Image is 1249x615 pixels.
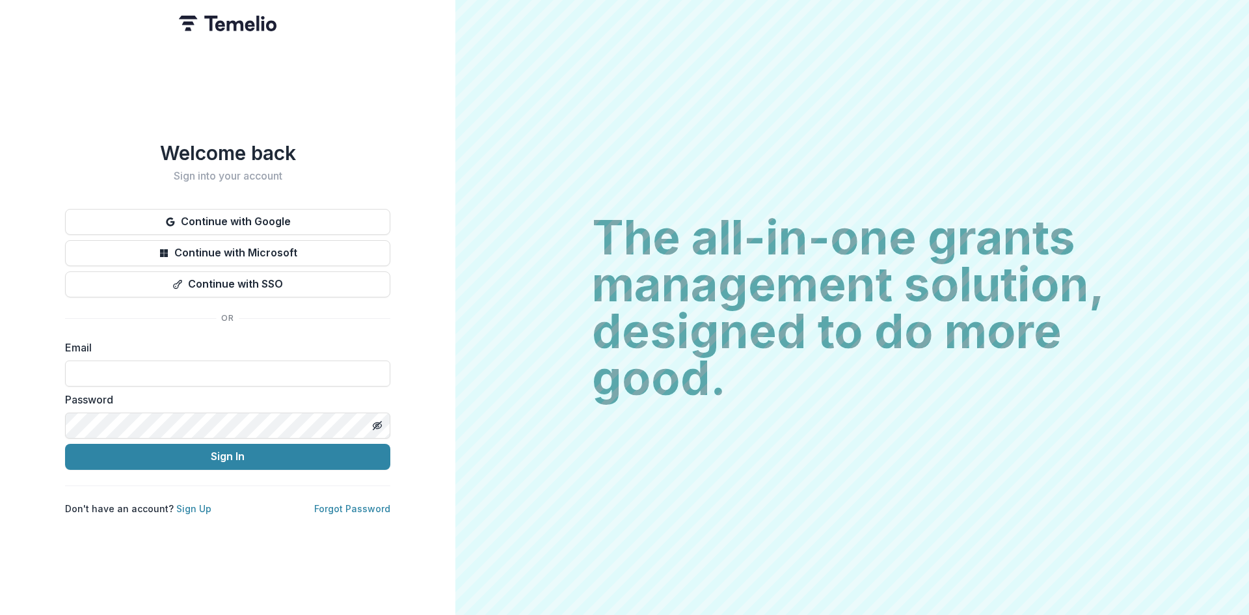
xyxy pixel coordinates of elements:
h2: Sign into your account [65,170,390,182]
a: Sign Up [176,503,211,514]
label: Password [65,392,383,407]
p: Don't have an account? [65,502,211,515]
h1: Welcome back [65,141,390,165]
a: Forgot Password [314,503,390,514]
button: Toggle password visibility [367,415,388,436]
button: Continue with Microsoft [65,240,390,266]
img: Temelio [179,16,276,31]
button: Continue with Google [65,209,390,235]
label: Email [65,340,383,355]
button: Sign In [65,444,390,470]
button: Continue with SSO [65,271,390,297]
